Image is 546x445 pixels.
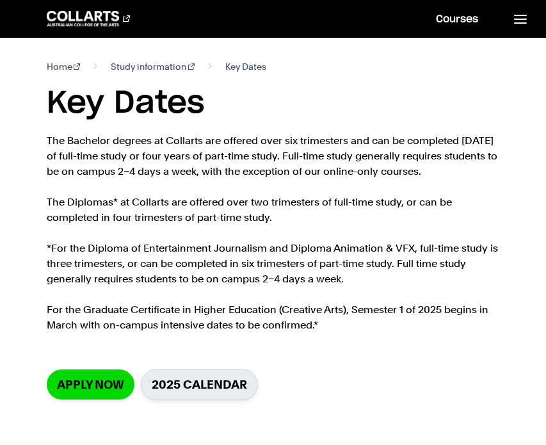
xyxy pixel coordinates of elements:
[225,59,266,74] span: Key Dates
[47,369,134,400] a: Apply now
[47,59,81,74] a: Home
[47,11,130,26] div: Go to homepage
[141,369,258,400] a: 2025 Calendar
[111,59,195,74] a: Study information
[47,133,500,333] p: The Bachelor degrees at Collarts are offered over six trimesters and can be completed [DATE] of f...
[47,85,500,123] h1: Key Dates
